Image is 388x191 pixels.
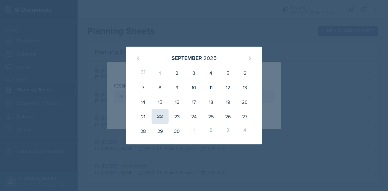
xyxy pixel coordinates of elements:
div: 1 [186,124,202,138]
div: 18 [202,95,219,109]
div: 13 [236,80,253,95]
div: 19 [219,95,236,109]
div: 2 [202,124,219,138]
div: 3 [186,66,202,80]
div: 17 [186,95,202,109]
div: 16 [169,95,186,109]
div: 14 [135,95,152,109]
div: 15 [152,95,169,109]
div: 8 [152,80,169,95]
div: 9 [169,80,186,95]
div: 11 [202,80,219,95]
div: 30 [169,124,186,138]
div: September [172,54,202,62]
div: 10 [186,80,202,95]
div: 23 [169,109,186,124]
div: 26 [219,109,236,124]
div: 24 [186,109,202,124]
div: 20 [236,95,253,109]
div: 22 [152,109,169,124]
div: 27 [236,109,253,124]
div: 2025 [203,54,217,62]
div: 31 [135,66,152,80]
div: 6 [236,66,253,80]
div: 4 [202,66,219,80]
div: 21 [135,109,152,124]
div: 25 [202,109,219,124]
div: 3 [219,124,236,138]
div: 29 [152,124,169,138]
div: 5 [219,66,236,80]
div: 7 [135,80,152,95]
div: 1 [152,66,169,80]
div: 28 [135,124,152,138]
div: 12 [219,80,236,95]
div: 2 [169,66,186,80]
div: 4 [236,124,253,138]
